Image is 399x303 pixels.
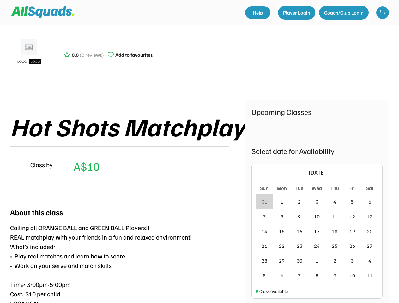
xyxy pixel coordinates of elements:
[260,184,269,192] div: Sun
[349,242,355,250] div: 26
[349,272,355,279] div: 10
[333,257,336,264] div: 2
[74,158,100,175] div: A$10
[368,198,371,205] div: 6
[297,257,302,264] div: 30
[379,9,386,16] img: shopping-cart-01%20%281%29.svg
[333,198,336,205] div: 4
[368,257,371,264] div: 4
[297,242,302,250] div: 23
[367,228,372,235] div: 20
[349,184,355,192] div: Fri
[351,257,354,264] div: 3
[351,198,354,205] div: 5
[281,272,283,279] div: 6
[10,112,245,140] div: Hot Shots Matchplay
[10,157,25,172] img: yH5BAEAAAAALAAAAAABAAEAAAIBRAA7
[314,213,320,220] div: 10
[367,213,372,220] div: 13
[279,257,285,264] div: 29
[316,257,318,264] div: 1
[330,184,339,192] div: Thu
[295,184,303,192] div: Tue
[262,257,267,264] div: 28
[262,242,267,250] div: 21
[349,228,355,235] div: 19
[332,228,337,235] div: 18
[277,184,287,192] div: Mon
[11,6,75,18] img: Squad%20Logo.svg
[13,37,45,69] img: ui-kit-placeholders-product-5_1200x.webp
[281,213,283,220] div: 8
[263,213,266,220] div: 7
[72,51,79,59] div: 0.0
[312,184,322,192] div: Wed
[281,198,283,205] div: 1
[10,206,63,218] div: About this class
[263,272,266,279] div: 5
[278,6,315,20] button: Player Login
[316,272,318,279] div: 8
[319,6,369,20] button: Coach/Club Login
[262,228,267,235] div: 14
[367,242,372,250] div: 27
[366,184,373,192] div: Sat
[298,272,301,279] div: 7
[251,106,383,117] div: Upcoming Classes
[115,51,153,59] div: Add to favourites
[251,145,383,157] div: Select date for Availability
[314,242,320,250] div: 24
[297,228,302,235] div: 16
[332,242,337,250] div: 25
[314,228,320,235] div: 17
[316,198,318,205] div: 3
[367,272,372,279] div: 11
[80,51,104,59] div: (0 reviews)
[245,6,270,19] a: Help
[333,272,336,279] div: 9
[262,198,267,205] div: 31
[332,213,337,220] div: 11
[279,228,285,235] div: 15
[279,242,285,250] div: 22
[349,213,355,220] div: 12
[298,213,301,220] div: 9
[30,160,53,169] div: Class by
[266,168,368,177] div: [DATE]
[259,288,288,294] div: Class available
[298,198,301,205] div: 2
